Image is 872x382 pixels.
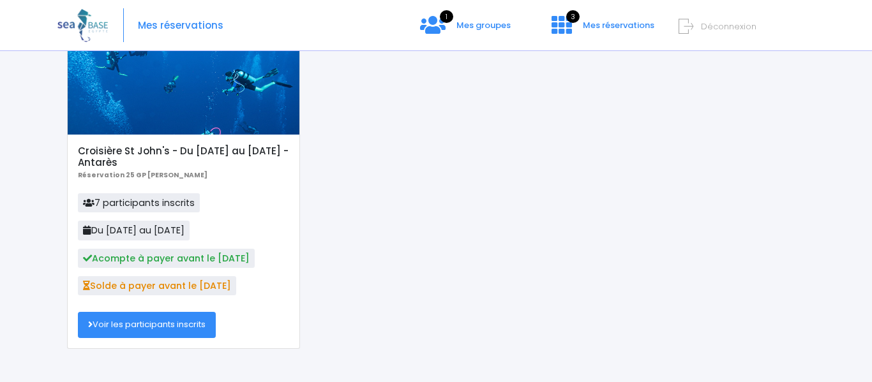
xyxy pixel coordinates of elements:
[583,19,654,31] span: Mes réservations
[78,221,190,240] span: Du [DATE] au [DATE]
[78,193,200,212] span: 7 participants inscrits
[78,312,216,337] a: Voir les participants inscrits
[78,145,289,168] h5: Croisière St John's - Du [DATE] au [DATE] - Antarès
[440,10,453,23] span: 1
[456,19,511,31] span: Mes groupes
[78,249,255,268] span: Acompte à payer avant le [DATE]
[566,10,580,23] span: 3
[410,24,521,36] a: 1 Mes groupes
[78,276,236,295] span: Solde à payer avant le [DATE]
[78,170,207,180] b: Réservation 25 GP [PERSON_NAME]
[541,24,662,36] a: 3 Mes réservations
[701,20,756,33] span: Déconnexion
